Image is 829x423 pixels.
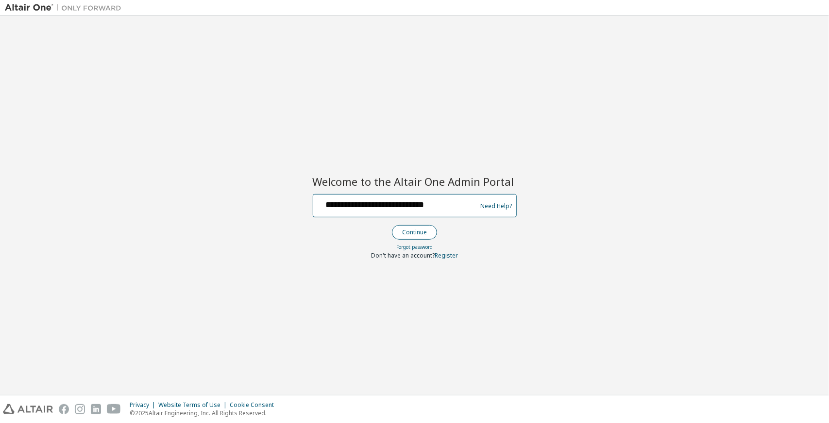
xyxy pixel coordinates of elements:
img: instagram.svg [75,404,85,414]
img: youtube.svg [107,404,121,414]
div: Privacy [130,401,158,409]
p: © 2025 Altair Engineering, Inc. All Rights Reserved. [130,409,280,417]
a: Forgot password [396,244,433,250]
img: facebook.svg [59,404,69,414]
div: Website Terms of Use [158,401,230,409]
div: Cookie Consent [230,401,280,409]
img: altair_logo.svg [3,404,53,414]
img: linkedin.svg [91,404,101,414]
img: Altair One [5,3,126,13]
span: Don't have an account? [371,251,435,260]
h2: Welcome to the Altair One Admin Portal [313,175,517,188]
a: Register [435,251,458,260]
button: Continue [392,225,437,240]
